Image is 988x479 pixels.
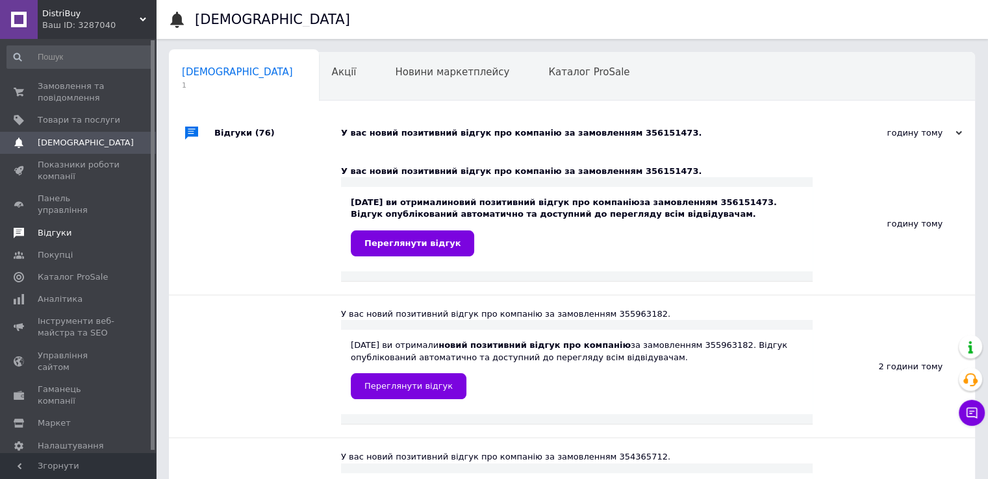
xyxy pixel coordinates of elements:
[38,293,82,305] span: Аналітика
[42,19,156,31] div: Ваш ID: 3287040
[38,440,104,452] span: Налаштування
[38,271,108,283] span: Каталог ProSale
[351,230,474,256] a: Переглянути відгук
[959,400,985,426] button: Чат з покупцем
[38,227,71,239] span: Відгуки
[438,340,631,350] b: новий позитивний відгук про компанію
[182,80,293,90] span: 1
[351,339,803,399] div: [DATE] ви отримали за замовленням 355963182. Відгук опублікований автоматично та доступний до пер...
[38,159,120,182] span: Показники роботи компанії
[351,197,803,256] div: [DATE] ви отримали за замовленням 356151473. Відгук опублікований автоматично та доступний до пер...
[38,350,120,373] span: Управління сайтом
[182,66,293,78] span: [DEMOGRAPHIC_DATA]
[38,315,120,339] span: Інструменти веб-майстра та SEO
[341,127,832,139] div: У вас новий позитивний відгук про компанію за замовленням 356151473.
[6,45,153,69] input: Пошук
[195,12,350,27] h1: [DEMOGRAPHIC_DATA]
[38,137,134,149] span: [DEMOGRAPHIC_DATA]
[38,193,120,216] span: Панель управління
[395,66,509,78] span: Новини маркетплейсу
[332,66,357,78] span: Акції
[832,127,962,139] div: годину тому
[38,249,73,261] span: Покупці
[813,153,975,295] div: годину тому
[341,166,813,177] div: У вас новий позитивний відгук про компанію за замовленням 356151473.
[364,238,461,248] span: Переглянути відгук
[38,417,71,429] span: Маркет
[813,295,975,437] div: 2 години тому
[255,128,275,138] span: (76)
[38,384,120,407] span: Гаманець компанії
[42,8,140,19] span: DistriBuy
[364,381,453,391] span: Переглянути відгук
[341,308,813,320] div: У вас новий позитивний відгук про компанію за замовленням 355963182.
[38,80,120,104] span: Замовлення та повідомлення
[548,66,629,78] span: Каталог ProSale
[448,197,640,207] b: новий позитивний відгук про компанію
[38,114,120,126] span: Товари та послуги
[214,114,341,153] div: Відгуки
[351,373,466,399] a: Переглянути відгук
[341,451,813,463] div: У вас новий позитивний відгук про компанію за замовленням 354365712.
